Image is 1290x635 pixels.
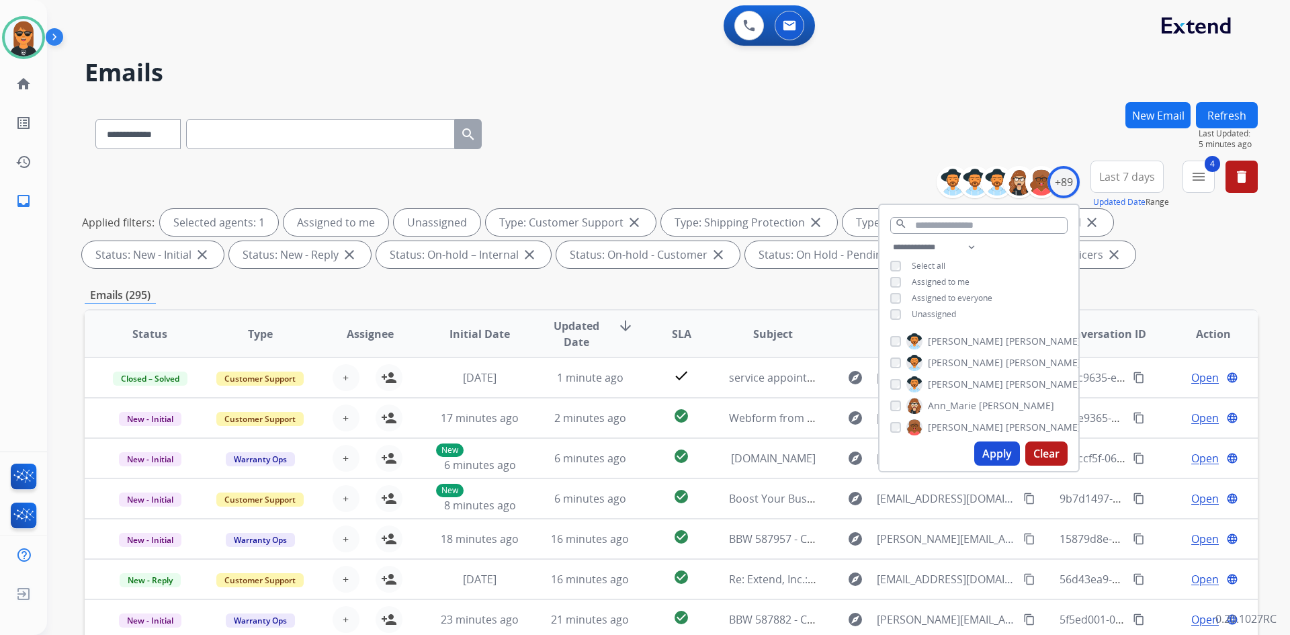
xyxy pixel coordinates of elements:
[1090,161,1164,193] button: Last 7 days
[333,566,359,593] button: +
[216,412,304,426] span: Customer Support
[1006,421,1081,434] span: [PERSON_NAME]
[394,209,480,236] div: Unassigned
[444,498,516,513] span: 8 minutes ago
[912,308,956,320] span: Unassigned
[1060,532,1264,546] span: 15879d8e-b5f4-4048-8479-b3ba2935f21e
[554,491,626,506] span: 6 minutes ago
[1226,493,1238,505] mat-icon: language
[729,411,1033,425] span: Webform from [EMAIL_ADDRESS][DOMAIN_NAME] on [DATE]
[847,571,863,587] mat-icon: explore
[1006,335,1081,348] span: [PERSON_NAME]
[1093,196,1169,208] span: Range
[521,247,537,263] mat-icon: close
[15,193,32,209] mat-icon: inbox
[343,450,349,466] span: +
[1023,613,1035,626] mat-icon: content_copy
[194,247,210,263] mat-icon: close
[551,612,629,627] span: 21 minutes ago
[15,76,32,92] mat-icon: home
[1182,161,1215,193] button: 4
[1006,356,1081,370] span: [PERSON_NAME]
[877,491,1015,507] span: [EMAIL_ADDRESS][DOMAIN_NAME]
[877,450,1015,466] span: [EMAIL_ADDRESS][DOMAIN_NAME]
[928,421,1003,434] span: [PERSON_NAME]
[974,441,1020,466] button: Apply
[1099,174,1155,179] span: Last 7 days
[333,606,359,633] button: +
[912,292,992,304] span: Assigned to everyone
[1191,450,1219,466] span: Open
[113,372,187,386] span: Closed – Solved
[877,410,1015,426] span: [EMAIL_ADDRESS][DOMAIN_NAME]
[557,370,623,385] span: 1 minute ago
[877,531,1015,547] span: [PERSON_NAME][EMAIL_ADDRESS][DOMAIN_NAME]
[119,412,181,426] span: New - Initial
[877,370,1015,386] span: [EMAIL_ADDRESS][DOMAIN_NAME]
[1133,372,1145,384] mat-icon: content_copy
[847,450,863,466] mat-icon: explore
[444,458,516,472] span: 6 minutes ago
[729,532,905,546] span: BBW 587957 - CONTRACT REQUEST
[460,126,476,142] mat-icon: search
[1060,612,1262,627] span: 5f5ed001-0587-4472-9e6d-cb71587633ef
[5,19,42,56] img: avatar
[673,448,689,464] mat-icon: check_circle
[1191,410,1219,426] span: Open
[381,370,397,386] mat-icon: person_add
[673,408,689,424] mat-icon: check_circle
[1226,412,1238,424] mat-icon: language
[463,572,497,587] span: [DATE]
[673,609,689,626] mat-icon: check_circle
[381,571,397,587] mat-icon: person_add
[847,531,863,547] mat-icon: explore
[119,452,181,466] span: New - Initial
[1025,441,1068,466] button: Clear
[673,368,689,384] mat-icon: check
[554,411,626,425] span: 2 minutes ago
[928,356,1003,370] span: [PERSON_NAME]
[226,533,295,547] span: Warranty Ops
[673,529,689,545] mat-icon: check_circle
[729,370,834,385] span: service appointment
[132,326,167,342] span: Status
[119,493,181,507] span: New - Initial
[229,241,371,268] div: Status: New - Reply
[333,445,359,472] button: +
[1106,247,1122,263] mat-icon: close
[1084,214,1100,230] mat-icon: close
[15,115,32,131] mat-icon: list_alt
[284,209,388,236] div: Assigned to me
[343,531,349,547] span: +
[441,532,519,546] span: 18 minutes ago
[1047,166,1080,198] div: +89
[928,378,1003,391] span: [PERSON_NAME]
[216,372,304,386] span: Customer Support
[1191,571,1219,587] span: Open
[1148,310,1258,357] th: Action
[1023,493,1035,505] mat-icon: content_copy
[1196,102,1258,128] button: Refresh
[847,410,863,426] mat-icon: explore
[729,572,991,587] span: Re: Extend, Inc.: Invoice #INV0022463 Due on [DATE]
[843,209,976,236] div: Type: Reguard CS
[343,370,349,386] span: +
[1133,613,1145,626] mat-icon: content_copy
[333,485,359,512] button: +
[1125,102,1191,128] button: New Email
[847,370,863,386] mat-icon: explore
[248,326,273,342] span: Type
[216,573,304,587] span: Customer Support
[449,326,510,342] span: Initial Date
[1215,611,1277,627] p: 0.20.1027RC
[347,326,394,342] span: Assignee
[1191,531,1219,547] span: Open
[486,209,656,236] div: Type: Customer Support
[753,326,793,342] span: Subject
[463,370,497,385] span: [DATE]
[617,318,634,334] mat-icon: arrow_downward
[343,571,349,587] span: +
[381,611,397,628] mat-icon: person_add
[82,241,224,268] div: Status: New - Initial
[1234,169,1250,185] mat-icon: delete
